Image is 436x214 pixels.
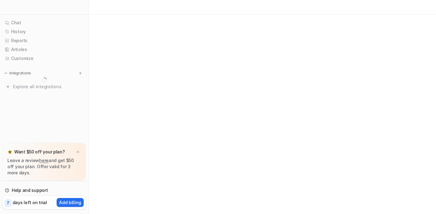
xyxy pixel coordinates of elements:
[5,84,11,90] img: explore all integrations
[57,198,84,207] button: Add billing
[4,71,8,75] img: expand menu
[13,82,83,92] span: Explore all integrations
[2,27,86,36] a: History
[7,149,12,154] img: star
[2,45,86,54] a: Articles
[78,71,82,75] img: menu_add.svg
[7,157,81,176] p: Leave a review and get $50 off your plan. Offer valid for 3 more days.
[59,199,81,206] p: Add billing
[2,70,33,76] button: Integrations
[2,82,86,91] a: Explore all integrations
[2,18,86,27] a: Chat
[14,149,65,155] p: Want $50 off your plan?
[39,158,49,163] a: here
[2,186,86,195] a: Help and support
[2,36,86,45] a: Reports
[76,150,80,154] img: x
[2,54,86,63] a: Customize
[13,199,47,206] p: days left on trial
[9,71,31,76] p: Integrations
[7,200,9,206] p: 7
